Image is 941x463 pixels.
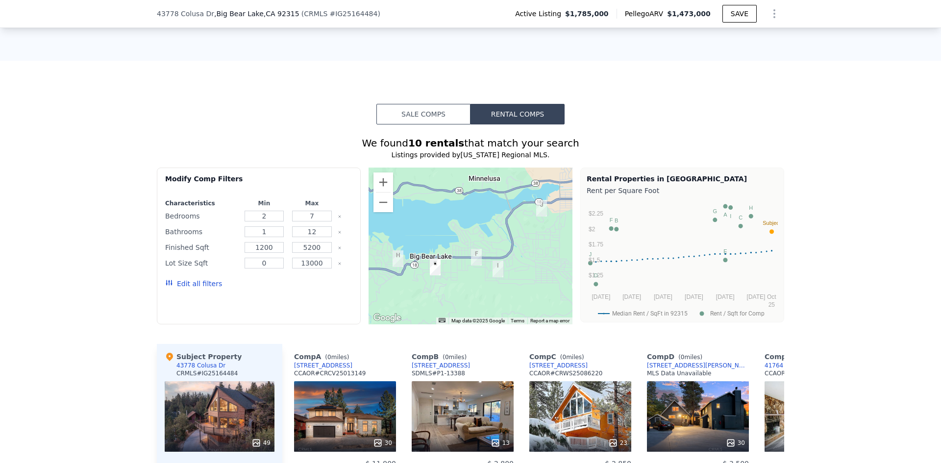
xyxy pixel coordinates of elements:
a: [STREET_ADDRESS] [529,362,588,369]
span: ( miles) [439,354,470,361]
text: 25 [768,301,775,308]
button: Clear [338,246,342,250]
text: A [723,212,727,218]
a: [STREET_ADDRESS][PERSON_NAME] [647,362,749,369]
div: ( ) [301,9,380,19]
text: [DATE] [592,293,610,300]
text: [DATE] [654,293,672,300]
div: CCAOR # CRCV25011301 [765,369,836,377]
span: ( miles) [674,354,706,361]
div: CRMLS # IG25164484 [176,369,238,377]
text: [DATE] [685,293,703,300]
div: 30 [726,438,745,448]
span: Pellego ARV [625,9,668,19]
span: 43778 Colusa Dr [157,9,214,19]
div: 43778 Colusa Dr [176,362,225,369]
button: Edit all filters [165,279,222,289]
span: Active Listing [515,9,565,19]
text: $1.5 [589,257,600,264]
div: 43778 Colusa Dr [430,259,441,275]
div: Comp C [529,352,588,362]
div: SDMLS # P1-13388 [412,369,465,377]
div: 351 Glenwood Dr [536,200,547,217]
div: CCAOR # CRWS25086220 [529,369,602,377]
span: ( miles) [556,354,588,361]
text: D [594,272,598,278]
text: I [730,213,731,219]
button: Zoom out [373,193,393,212]
div: 578 Creekside Lane Unit B [471,249,482,266]
div: 786 Tomahawk Dr [493,261,503,277]
div: Bedrooms [165,209,238,223]
text: [DATE] [747,293,766,300]
div: 13 [491,438,510,448]
a: [STREET_ADDRESS] [412,362,470,369]
button: SAVE [722,5,757,23]
button: Zoom in [373,172,393,192]
text: $1.25 [589,272,603,279]
div: Characteristics [165,199,238,207]
text: C [739,215,743,220]
text: $2.25 [589,210,603,217]
span: , Big Bear Lake [214,9,299,19]
span: , CA 92315 [264,10,299,18]
text: Median Rent / SqFt in 92315 [612,310,688,317]
text: $2 [589,226,595,233]
div: 30 [373,438,392,448]
div: Subject Property [165,352,242,362]
div: 49 [251,438,271,448]
text: Oct [767,293,776,300]
strong: 10 rentals [408,137,464,149]
button: Clear [338,230,342,234]
text: G [713,208,718,214]
text: [DATE] [622,293,641,300]
div: Bathrooms [165,225,238,239]
div: Comp D [647,352,706,362]
span: # IG25164484 [329,10,377,18]
div: 23 [608,438,627,448]
span: 0 [681,354,685,361]
div: We found that match your search [157,136,784,150]
a: Report a map error [530,318,570,323]
button: Keyboard shortcuts [439,318,446,322]
div: MLS Data Unavailable [647,369,712,377]
a: 41764 [PERSON_NAME] [765,362,834,369]
text: Subject [763,220,781,226]
span: 0 [562,354,566,361]
div: Comp A [294,352,353,362]
button: Show Options [765,4,784,24]
div: CCAOR # CRCV25013149 [294,369,366,377]
span: 0 [445,354,449,361]
span: CRMLS [304,10,327,18]
text: B [615,218,618,223]
button: Clear [338,262,342,266]
div: Rental Properties in [GEOGRAPHIC_DATA] [587,174,778,184]
div: Max [290,199,334,207]
div: Modify Comp Filters [165,174,352,192]
a: [STREET_ADDRESS] [294,362,352,369]
span: Map data ©2025 Google [451,318,505,323]
text: F [610,217,613,223]
button: Clear [338,215,342,219]
div: Lot Size Sqft [165,256,238,270]
div: Comp B [412,352,470,362]
text: H [749,205,753,211]
text: E [723,248,727,254]
span: ( miles) [321,354,353,361]
text: $1.75 [589,241,603,248]
span: $1,785,000 [565,9,609,19]
div: Min [242,199,286,207]
text: [DATE] [716,293,735,300]
div: Finished Sqft [165,241,238,254]
img: Google [371,312,403,324]
a: Terms (opens in new tab) [511,318,524,323]
div: Rent per Square Foot [587,184,778,197]
div: Comp E [765,352,823,362]
svg: A chart. [587,197,778,320]
button: Rental Comps [470,104,565,124]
